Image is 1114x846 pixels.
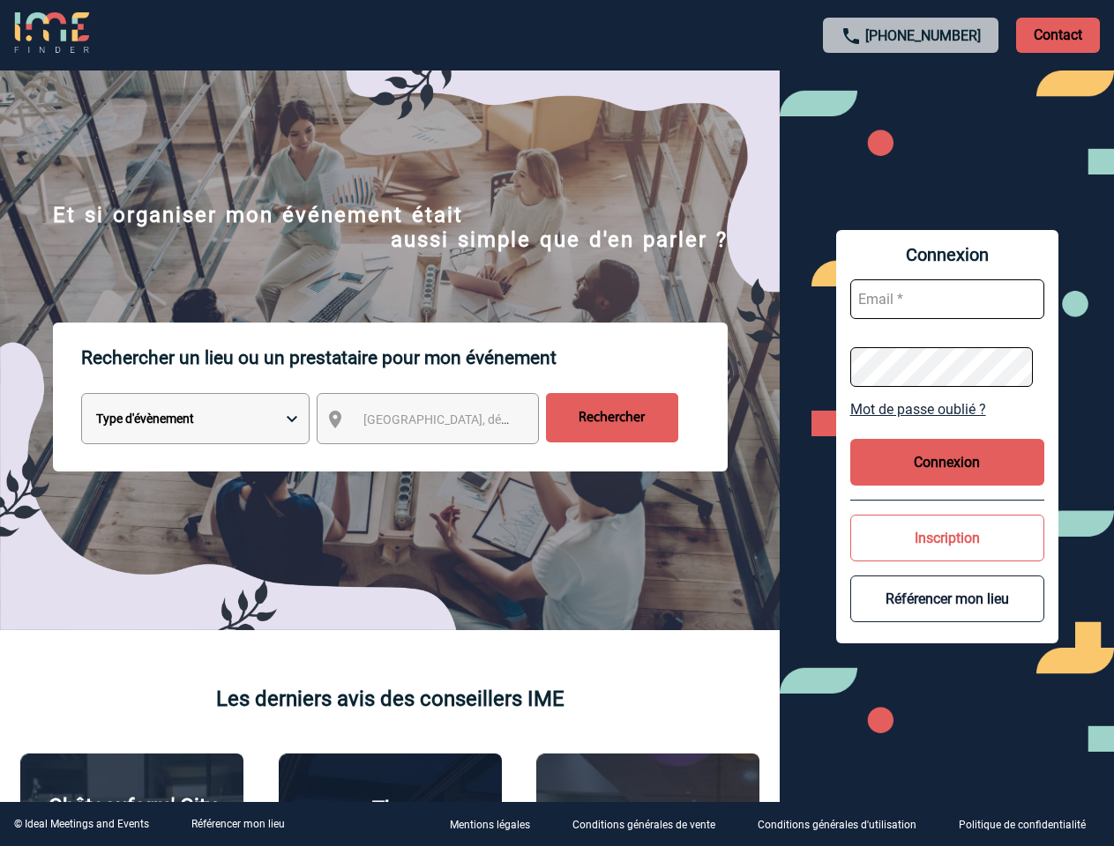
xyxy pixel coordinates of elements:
p: Politique de confidentialité [959,820,1086,832]
a: Mentions légales [436,816,558,833]
a: Conditions générales de vente [558,816,744,833]
a: Conditions générales d'utilisation [744,816,945,833]
p: Conditions générales d'utilisation [758,820,916,832]
a: Référencer mon lieu [191,818,285,830]
div: © Ideal Meetings and Events [14,818,149,830]
a: Politique de confidentialité [945,816,1114,833]
p: Conditions générales de vente [572,820,715,832]
p: Mentions légales [450,820,530,832]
